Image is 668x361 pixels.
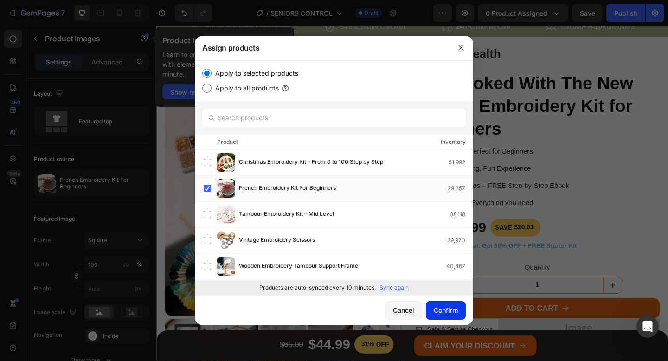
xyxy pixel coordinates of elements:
[367,213,388,226] div: SAVE
[294,167,450,181] div: Rich Text Editor. Editing area: main
[15,142,145,160] div: Thank you for contacting the GemPages Team. Have a good one!
[379,300,437,315] div: ADD TO CART
[447,236,473,245] div: 39,970
[7,173,152,220] div: This ticket has been closed. Please feel free to open a new conversation if you have any other co...
[450,210,473,219] div: 38,118
[195,60,473,295] div: />
[163,6,180,22] div: Cerrar
[282,235,457,243] span: Limited-Time Special: Get 30% OFF + FREE Starter Kit
[44,278,57,291] span: Mala
[217,137,238,147] div: Product
[385,301,422,320] button: Cancel
[217,257,235,276] img: product-img
[222,341,238,352] div: 31%
[448,184,473,193] div: 29,357
[12,36,57,45] div: Product Images
[434,305,458,315] div: Confirm
[259,284,376,292] p: Products are auto-synced every 10 minutes.
[281,255,547,271] div: Quantity
[164,336,212,357] div: $44.99
[295,187,449,198] p: Complete Kit, Everything you need
[15,226,145,245] div: Help [PERSON_NAME] understand how they’re doing:
[291,341,390,355] div: CLAIM YOUR DISCOUNT
[7,17,178,45] div: user dice…
[239,235,315,245] span: Vintage Embroidery Scissors
[217,205,235,224] img: product-img
[217,231,235,250] img: product-img
[217,179,235,198] img: product-img
[295,150,449,161] p: Enjoy a Relaxing, Fun Experience
[15,110,145,137] div: For data privacy reasons, please remember to remove any collaborator access (if applicable).
[393,305,414,315] div: Cancel
[280,337,413,359] button: CLAIM YOUR DISCOUNT
[6,6,24,23] button: go back
[239,157,383,168] span: Christmas Embroidery Kit – From 0 to 100 Step by Step
[145,6,163,23] button: Inicio
[312,209,360,230] div: $44.99
[295,131,449,142] p: Easy to Use, Perfect for Beginners
[239,261,358,271] span: Wooden Embroidery Tambour Support Frame
[7,173,178,221] div: Operator dice…
[294,148,450,162] div: Rich Text Editor. Editing area: main
[202,109,466,127] input: Search products
[294,130,450,144] div: Rich Text Editor. Editing area: main
[449,158,473,167] div: 51,992
[486,273,507,291] button: increment
[212,83,279,94] label: Apply to all products
[7,221,152,250] div: Help [PERSON_NAME] understand how they’re doing:
[45,11,142,25] p: El equipo también puede ayudar
[281,49,547,125] h2: Rich Text Editor. Editing area: main
[239,209,334,219] span: Tambour Embroidery Kit – Mid Level
[15,179,142,213] span: This ticket has been closed. Please feel free to open a new conversation if you have any other co...
[636,316,659,338] iframe: Intercom live chat
[446,262,473,271] div: 40,467
[379,284,409,292] p: Sync again
[66,278,79,291] span: Aceptable
[281,213,308,226] div: $65.00
[295,325,366,335] p: Safe & Secure Checkout
[26,7,41,22] img: Profile image for Operator
[372,318,547,340] img: 1142x141
[17,261,128,272] div: Califica la conversación
[295,168,449,180] p: Patterns +Videos + FREE Step-by-Step Ebook
[239,183,336,193] span: French Embroidery Kit For Beginners
[282,50,546,124] p: Get Hooked With The New French Embroidery Kit for Begginers
[212,68,298,79] label: Apply to selected products
[109,278,122,291] span: Increíble
[195,36,449,60] div: Assign products
[294,186,450,200] div: Rich Text Editor. Editing area: main
[248,181,259,193] button: Carousel Next Arrow
[238,341,254,353] div: OFF
[441,137,466,147] div: Inventory
[7,251,178,317] div: Operator dice…
[7,45,152,165] div: As there are no more questions being raised, this conversation shall be closed. If you need any f...
[281,296,547,318] button: ADD TO CART
[133,341,161,353] div: $65.00
[426,301,466,320] button: Confirm
[388,213,411,225] div: $20.01
[45,4,78,11] h1: Operator
[342,273,486,291] input: quantity
[7,221,178,251] div: Operator dice…
[321,273,342,291] button: decrement
[22,278,35,291] span: Horrible
[7,45,178,173] div: Ann dice…
[88,278,101,291] span: Excelente
[217,153,235,172] img: product-img
[15,50,145,105] div: As there are no more questions being raised, this conversation shall be closed. If you need any f...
